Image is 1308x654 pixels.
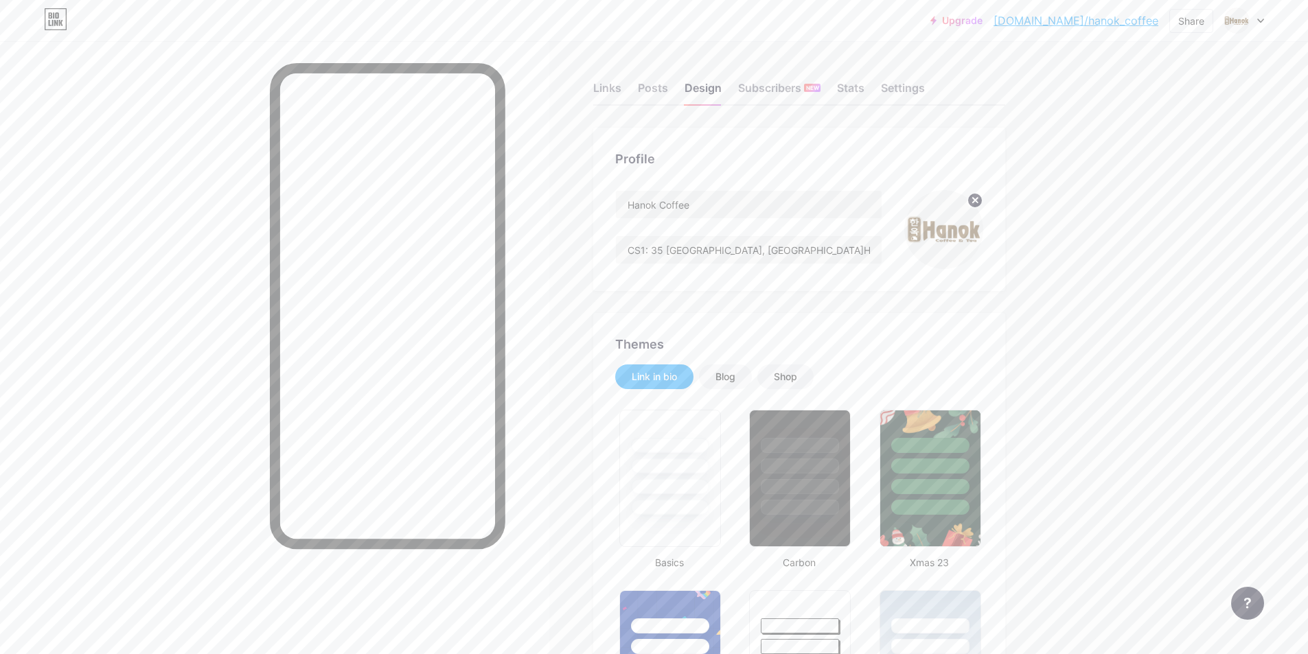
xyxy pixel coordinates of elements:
[715,370,735,384] div: Blog
[806,84,819,92] span: NEW
[774,370,797,384] div: Shop
[994,12,1158,29] a: [DOMAIN_NAME]/hanok_coffee
[638,80,668,104] div: Posts
[593,80,621,104] div: Links
[632,370,677,384] div: Link in bio
[685,80,722,104] div: Design
[837,80,864,104] div: Stats
[738,80,821,104] div: Subscribers
[881,80,925,104] div: Settings
[875,555,983,570] div: Xmas 23
[1178,14,1204,28] div: Share
[1224,8,1250,34] img: Coffee Hanok
[904,190,983,269] img: Coffee Hanok
[615,555,723,570] div: Basics
[615,150,983,168] div: Profile
[745,555,853,570] div: Carbon
[615,335,983,353] div: Themes
[616,236,882,264] input: Bio
[616,191,882,218] input: Name
[930,15,983,26] a: Upgrade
